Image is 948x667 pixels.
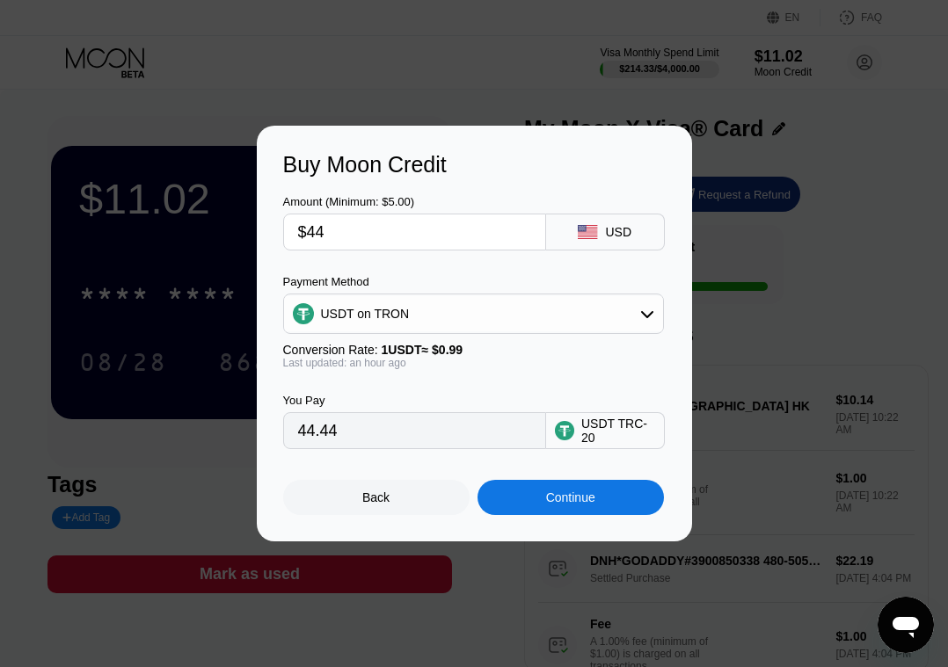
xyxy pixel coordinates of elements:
div: Buy Moon Credit [283,152,666,178]
div: USDT on TRON [321,307,410,321]
div: Last updated: an hour ago [283,357,664,369]
div: Back [283,480,470,515]
div: You Pay [283,394,546,407]
div: Payment Method [283,275,664,288]
div: USDT on TRON [284,296,663,331]
input: $0.00 [298,214,531,250]
div: Conversion Rate: [283,343,664,357]
div: Amount (Minimum: $5.00) [283,195,546,208]
div: Continue [546,490,595,504]
span: 1 USDT ≈ $0.99 [382,343,463,357]
div: Back [362,490,390,504]
div: USDT TRC-20 [581,417,655,445]
iframe: Button to launch messaging window, conversation in progress [878,597,934,653]
div: Continue [478,480,664,515]
div: USD [605,225,631,239]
